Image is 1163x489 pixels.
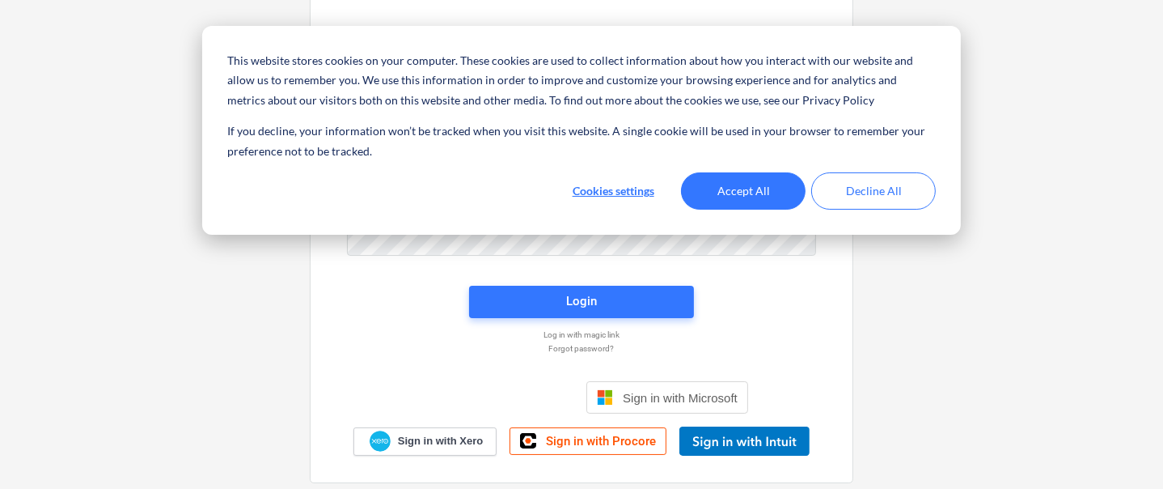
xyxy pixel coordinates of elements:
a: Sign in with Xero [353,427,497,456]
div: Cookie banner [202,26,961,235]
button: Login [469,286,694,318]
a: Sign in with Procore [510,427,666,455]
img: Xero logo [370,431,391,453]
a: Forgot password? [339,343,824,354]
button: Accept All [681,172,806,210]
p: This website stores cookies on your computer. These cookies are used to collect information about... [227,51,936,111]
iframe: Knappen Logga in med Google [407,380,581,415]
span: Sign in with Xero [398,434,483,449]
span: Sign in with Procore [546,434,656,449]
span: Sign in with Microsoft [623,391,738,405]
img: Microsoft logo [597,389,613,406]
a: Log in with magic link [339,330,824,340]
iframe: Chat Widget [1082,411,1163,489]
p: If you decline, your information won’t be tracked when you visit this website. A single cookie wi... [227,121,936,161]
button: Cookies settings [551,172,675,210]
button: Decline All [811,172,936,210]
div: Login [566,291,597,312]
